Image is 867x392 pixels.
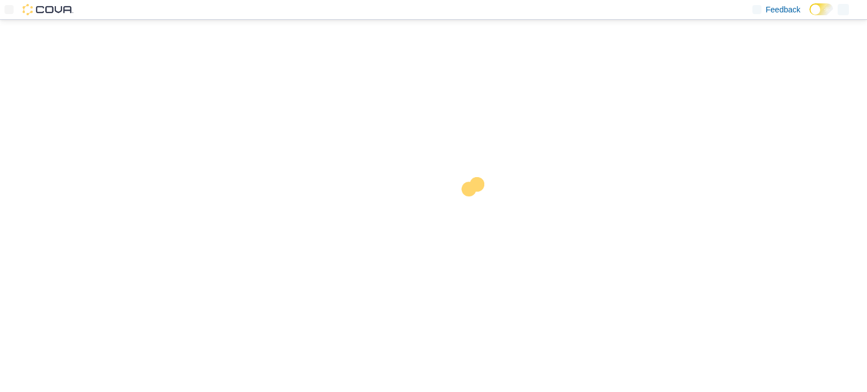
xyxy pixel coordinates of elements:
[766,4,800,15] span: Feedback
[23,4,73,15] img: Cova
[809,15,810,16] span: Dark Mode
[809,3,833,15] input: Dark Mode
[433,169,518,253] img: cova-loader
